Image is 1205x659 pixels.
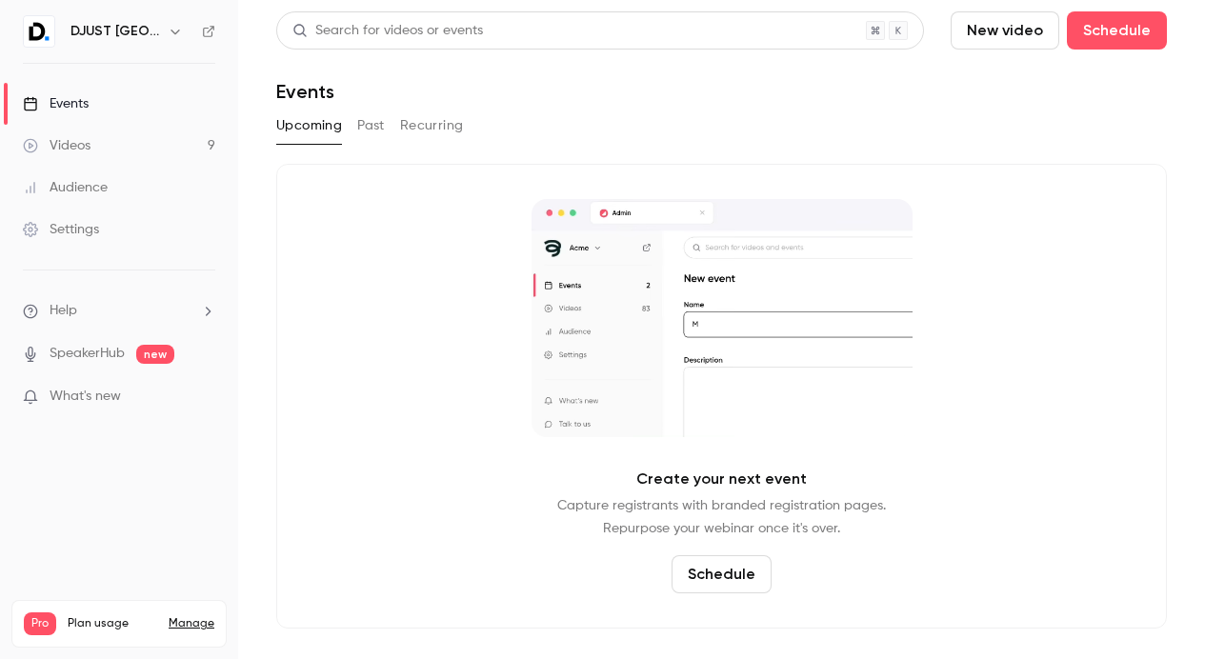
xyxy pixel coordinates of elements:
[357,110,385,141] button: Past
[23,220,99,239] div: Settings
[557,494,886,540] p: Capture registrants with branded registration pages. Repurpose your webinar once it's over.
[400,110,464,141] button: Recurring
[672,555,772,593] button: Schedule
[68,616,157,631] span: Plan usage
[23,178,108,197] div: Audience
[276,110,342,141] button: Upcoming
[1067,11,1167,50] button: Schedule
[23,94,89,113] div: Events
[50,301,77,321] span: Help
[136,345,174,364] span: new
[292,21,483,41] div: Search for videos or events
[23,301,215,321] li: help-dropdown-opener
[192,389,215,406] iframe: Noticeable Trigger
[70,22,160,41] h6: DJUST [GEOGRAPHIC_DATA]
[24,612,56,635] span: Pro
[24,16,54,47] img: DJUST France
[636,468,807,490] p: Create your next event
[951,11,1059,50] button: New video
[50,387,121,407] span: What's new
[50,344,125,364] a: SpeakerHub
[169,616,214,631] a: Manage
[276,80,334,103] h1: Events
[23,136,90,155] div: Videos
